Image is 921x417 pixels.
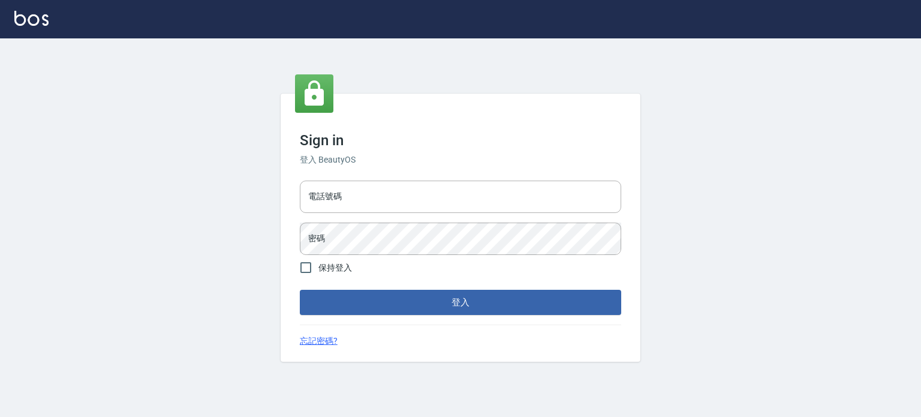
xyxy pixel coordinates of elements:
[300,132,621,149] h3: Sign in
[300,335,338,347] a: 忘記密碼?
[14,11,49,26] img: Logo
[300,154,621,166] h6: 登入 BeautyOS
[318,262,352,274] span: 保持登入
[300,290,621,315] button: 登入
